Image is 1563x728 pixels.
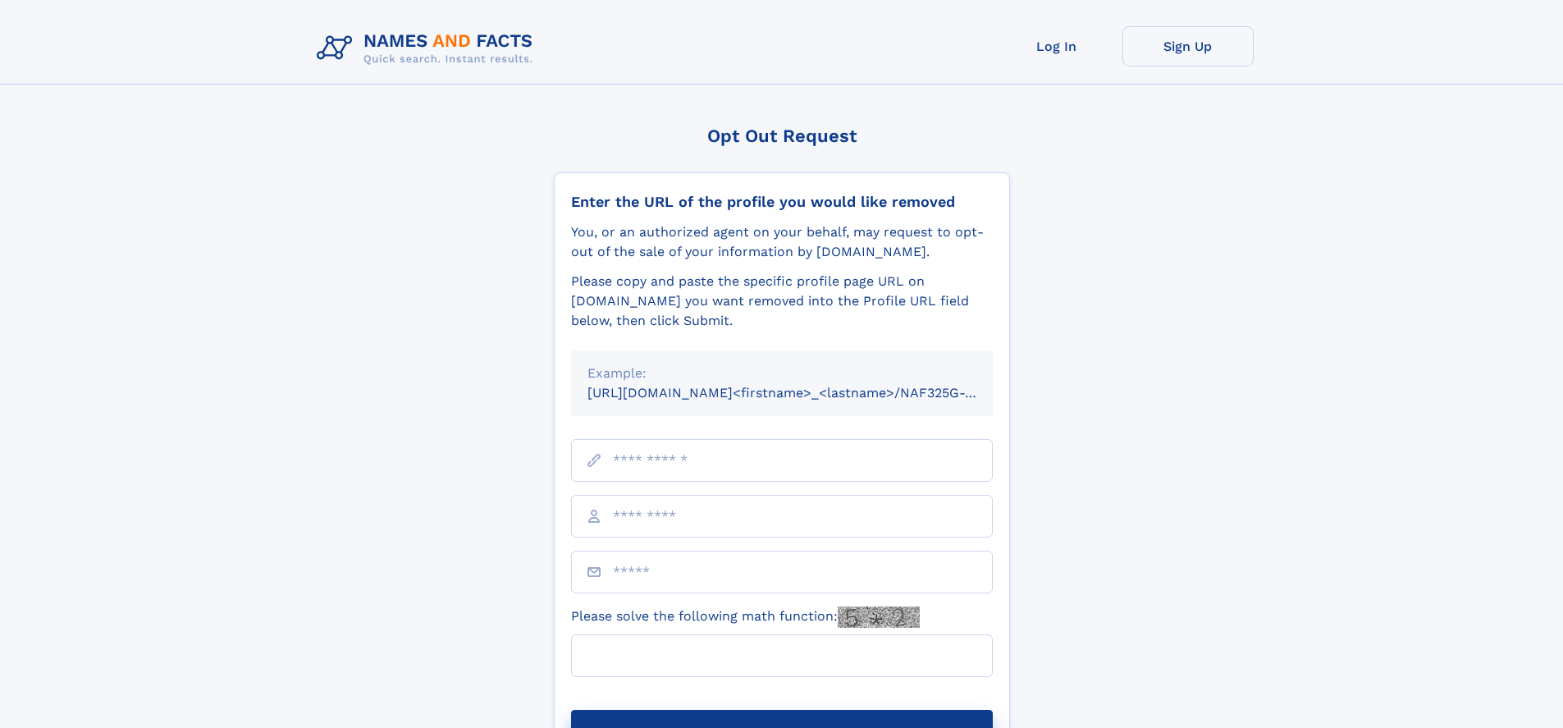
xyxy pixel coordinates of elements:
[587,364,976,383] div: Example:
[310,26,546,71] img: Logo Names and Facts
[1122,26,1254,66] a: Sign Up
[554,126,1010,146] div: Opt Out Request
[991,26,1122,66] a: Log In
[571,222,993,262] div: You, or an authorized agent on your behalf, may request to opt-out of the sale of your informatio...
[571,193,993,211] div: Enter the URL of the profile you would like removed
[587,385,1024,401] small: [URL][DOMAIN_NAME]<firstname>_<lastname>/NAF325G-xxxxxxxx
[571,607,920,628] label: Please solve the following math function:
[571,272,993,331] div: Please copy and paste the specific profile page URL on [DOMAIN_NAME] you want removed into the Pr...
